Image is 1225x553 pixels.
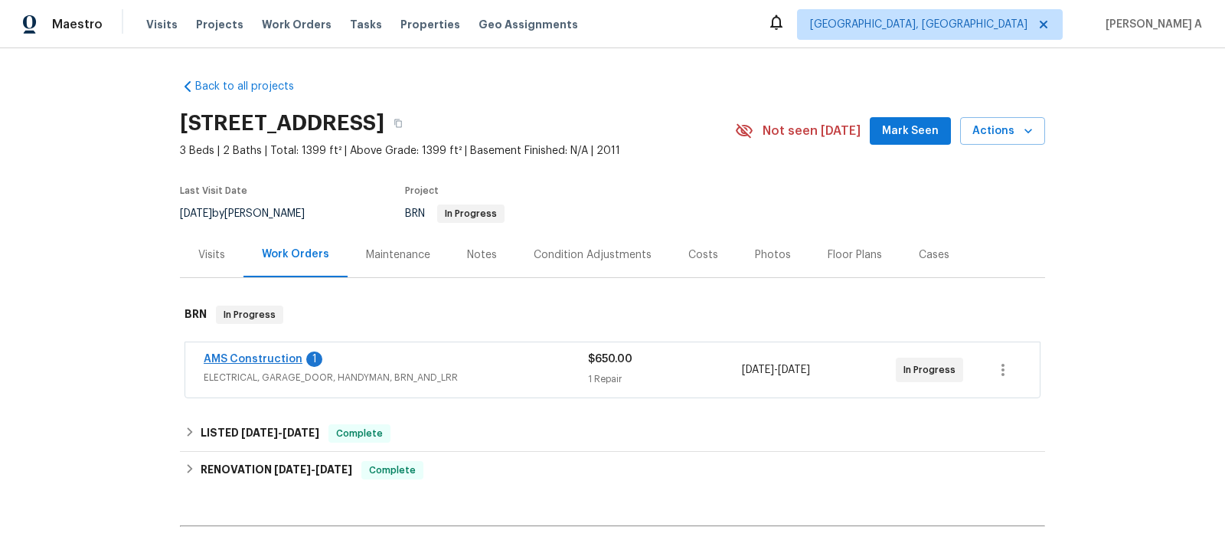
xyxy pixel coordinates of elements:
[350,19,382,30] span: Tasks
[274,464,352,475] span: -
[588,354,632,365] span: $650.00
[400,17,460,32] span: Properties
[180,79,327,94] a: Back to all projects
[241,427,278,438] span: [DATE]
[763,123,861,139] span: Not seen [DATE]
[201,461,352,479] h6: RENOVATION
[262,17,332,32] span: Work Orders
[201,424,319,443] h6: LISTED
[330,426,389,441] span: Complete
[919,247,949,263] div: Cases
[315,464,352,475] span: [DATE]
[828,247,882,263] div: Floor Plans
[180,143,735,159] span: 3 Beds | 2 Baths | Total: 1399 ft² | Above Grade: 1399 ft² | Basement Finished: N/A | 2011
[198,247,225,263] div: Visits
[180,186,247,195] span: Last Visit Date
[405,186,439,195] span: Project
[52,17,103,32] span: Maestro
[742,365,774,375] span: [DATE]
[204,354,302,365] a: AMS Construction
[870,117,951,146] button: Mark Seen
[363,463,422,478] span: Complete
[180,208,212,219] span: [DATE]
[185,306,207,324] h6: BRN
[1099,17,1202,32] span: [PERSON_NAME] A
[972,122,1033,141] span: Actions
[146,17,178,32] span: Visits
[384,110,412,137] button: Copy Address
[903,362,962,378] span: In Progress
[204,370,588,385] span: ELECTRICAL, GARAGE_DOOR, HANDYMAN, BRN_AND_LRR
[217,307,282,322] span: In Progress
[588,371,742,387] div: 1 Repair
[467,247,497,263] div: Notes
[960,117,1045,146] button: Actions
[180,205,323,223] div: by [PERSON_NAME]
[262,247,329,262] div: Work Orders
[439,209,503,218] span: In Progress
[688,247,718,263] div: Costs
[742,362,810,378] span: -
[180,415,1045,452] div: LISTED [DATE]-[DATE]Complete
[810,17,1027,32] span: [GEOGRAPHIC_DATA], [GEOGRAPHIC_DATA]
[366,247,430,263] div: Maintenance
[479,17,578,32] span: Geo Assignments
[882,122,939,141] span: Mark Seen
[534,247,652,263] div: Condition Adjustments
[274,464,311,475] span: [DATE]
[241,427,319,438] span: -
[196,17,243,32] span: Projects
[306,352,322,367] div: 1
[180,452,1045,489] div: RENOVATION [DATE]-[DATE]Complete
[283,427,319,438] span: [DATE]
[778,365,810,375] span: [DATE]
[180,116,384,131] h2: [STREET_ADDRESS]
[180,290,1045,339] div: BRN In Progress
[755,247,791,263] div: Photos
[405,208,505,219] span: BRN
